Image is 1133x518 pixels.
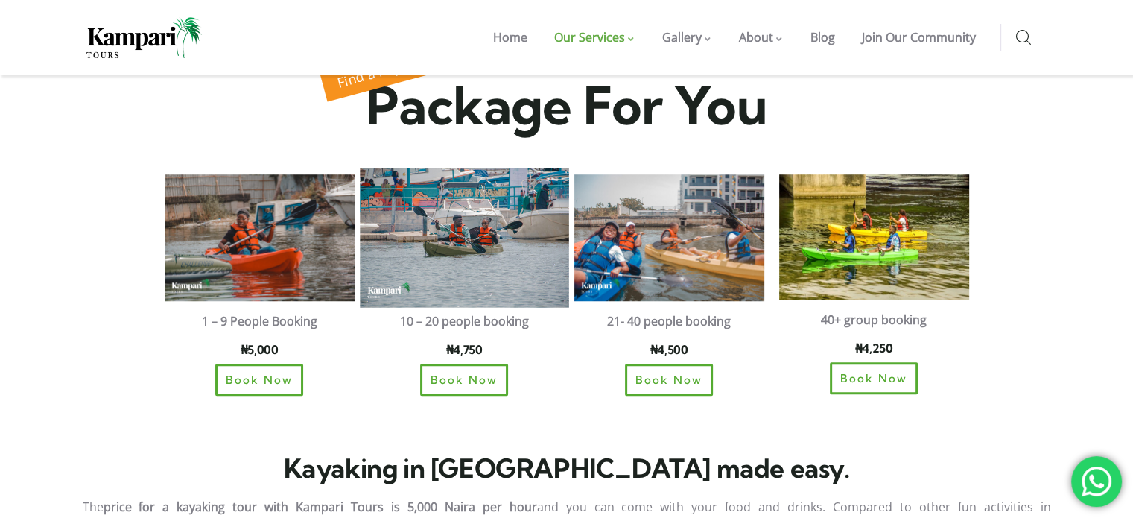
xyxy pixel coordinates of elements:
[165,344,355,356] h6: ₦5,000
[810,29,835,45] span: Blog
[574,344,764,356] h6: ₦4,500
[554,29,625,45] span: Our Services
[574,311,764,332] p: 21- 40 people booking
[830,362,918,394] a: Book Now
[431,374,498,385] span: Book Now
[215,364,303,396] a: Book Now
[635,374,702,385] span: Book Now
[226,374,293,385] span: Book Now
[779,342,969,354] h6: ₦4,250
[662,29,702,45] span: Gallery
[369,311,559,332] p: 10 – 20 people booking
[104,499,537,515] strong: price for a kayaking tour with Kampari Tours is 5,000 Naira per hour
[420,364,508,396] a: Book Now
[165,311,355,332] p: 1 – 9 People Booking
[83,455,1051,481] h4: Kayaking in [GEOGRAPHIC_DATA] made easy.​
[862,29,976,45] span: Join Our Community
[86,17,202,58] img: Home
[739,29,773,45] span: About
[1071,456,1122,507] div: 'Book
[840,373,907,384] span: Book Now
[779,309,969,331] p: 40+ group booking
[493,29,527,45] span: Home
[625,364,713,396] a: Book Now
[366,73,767,138] span: Package For You
[369,344,559,356] h6: ₦4,750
